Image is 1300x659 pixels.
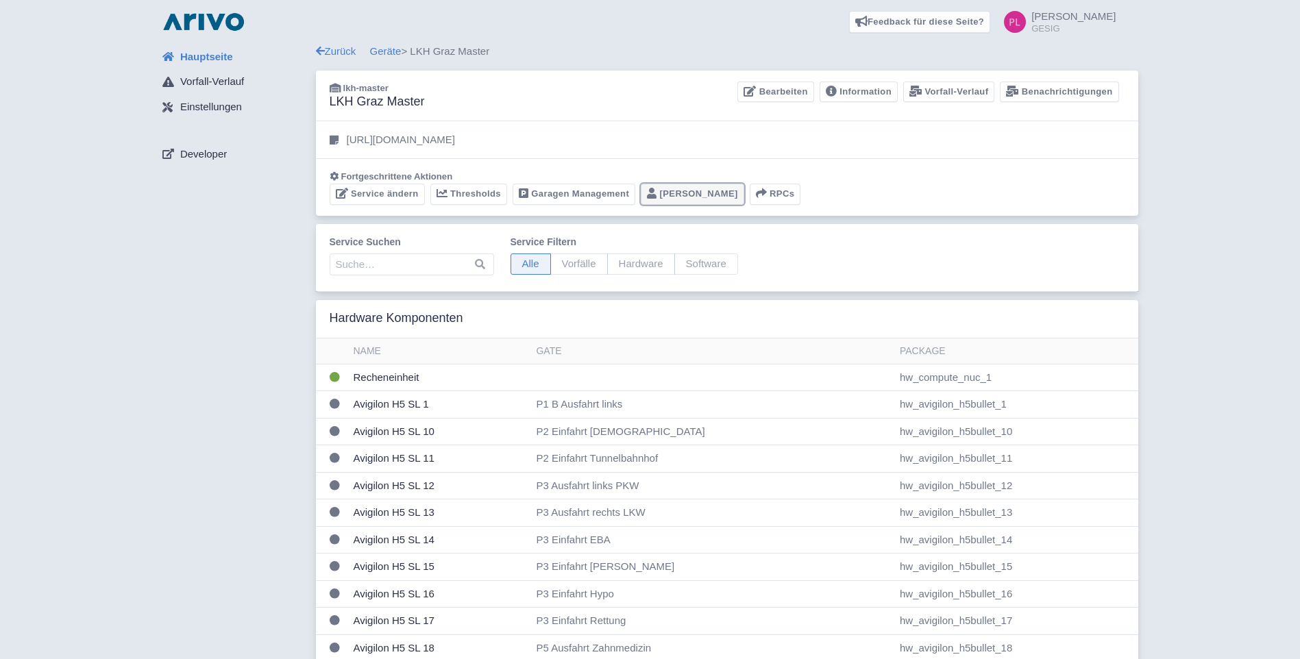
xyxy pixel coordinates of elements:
td: hw_avigilon_h5bullet_10 [894,418,1138,445]
td: Avigilon H5 SL 10 [348,418,531,445]
td: P2 Einfahrt Tunnelbahnhof [530,445,894,473]
a: Zurück [316,45,356,57]
a: [PERSON_NAME] GESIG [996,11,1116,33]
td: P3 Ausfahrt rechts LKW [530,499,894,527]
td: hw_avigilon_h5bullet_14 [894,526,1138,554]
td: hw_avigilon_h5bullet_1 [894,391,1138,419]
td: P1 B Ausfahrt links [530,391,894,419]
a: Service ändern [330,184,425,205]
label: Service filtern [511,235,738,249]
td: hw_avigilon_h5bullet_15 [894,554,1138,581]
td: Avigilon H5 SL 16 [348,580,531,608]
td: hw_avigilon_h5bullet_11 [894,445,1138,473]
span: Developer [180,147,227,162]
th: Package [894,338,1138,364]
span: Fortgeschrittene Aktionen [341,171,453,182]
h3: Hardware Komponenten [330,311,463,326]
img: logo [160,11,247,33]
td: hw_avigilon_h5bullet_12 [894,472,1138,499]
a: Bearbeiten [737,82,813,103]
span: Vorfall-Verlauf [180,74,244,90]
td: P2 Einfahrt [DEMOGRAPHIC_DATA] [530,418,894,445]
span: Software [674,253,738,275]
td: Avigilon H5 SL 11 [348,445,531,473]
td: P3 Einfahrt EBA [530,526,894,554]
a: Developer [151,141,316,167]
a: Hauptseite [151,44,316,70]
a: Feedback für diese Seite? [849,11,991,33]
a: Vorfall-Verlauf [151,69,316,95]
span: Vorfälle [550,253,608,275]
button: RPCs [750,184,801,205]
td: Avigilon H5 SL 12 [348,472,531,499]
span: Hauptseite [180,49,233,65]
span: Einstellungen [180,99,242,115]
small: GESIG [1031,24,1116,33]
td: P3 Einfahrt [PERSON_NAME] [530,554,894,581]
td: hw_avigilon_h5bullet_13 [894,499,1138,527]
td: Avigilon H5 SL 1 [348,391,531,419]
td: P3 Ausfahrt links PKW [530,472,894,499]
a: Vorfall-Verlauf [903,82,994,103]
a: Einstellungen [151,95,316,121]
td: Avigilon H5 SL 14 [348,526,531,554]
td: Avigilon H5 SL 15 [348,554,531,581]
p: [URL][DOMAIN_NAME] [347,132,455,148]
input: Suche… [330,253,494,275]
td: Avigilon H5 SL 17 [348,608,531,635]
th: Gate [530,338,894,364]
td: P3 Einfahrt Hypo [530,580,894,608]
span: Hardware [607,253,675,275]
a: Benachrichtigungen [1000,82,1118,103]
h3: LKH Graz Master [330,95,425,110]
a: Thresholds [430,184,507,205]
span: Alle [511,253,551,275]
a: Geräte [370,45,402,57]
a: Garagen Management [513,184,635,205]
td: hw_avigilon_h5bullet_16 [894,580,1138,608]
th: Name [348,338,531,364]
td: Recheneinheit [348,364,531,391]
div: > LKH Graz Master [316,44,1138,60]
span: lkh-master [343,83,389,93]
td: hw_avigilon_h5bullet_17 [894,608,1138,635]
td: hw_compute_nuc_1 [894,364,1138,391]
a: [PERSON_NAME] [641,184,744,205]
label: Service suchen [330,235,494,249]
td: Avigilon H5 SL 13 [348,499,531,527]
td: P3 Einfahrt Rettung [530,608,894,635]
span: [PERSON_NAME] [1031,10,1116,22]
a: Information [820,82,898,103]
